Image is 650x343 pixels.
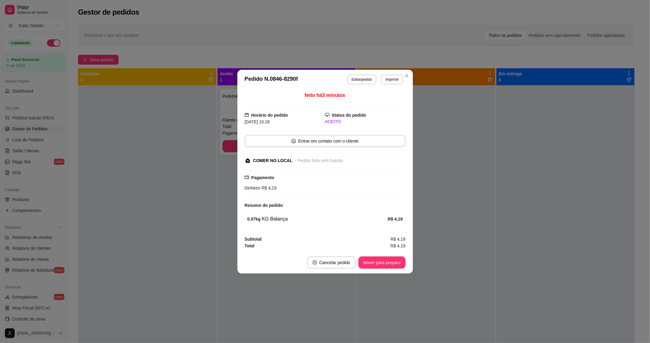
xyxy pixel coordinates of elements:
[402,71,412,81] button: Close
[245,175,249,179] span: credit-card
[245,186,261,190] span: Dinheiro
[381,75,403,84] button: Imprimir
[307,256,356,269] button: close-circleCancelar pedido
[390,236,405,242] span: R$ 4,19
[245,75,298,84] h3: Pedido N. 0846-8290f
[245,119,270,124] span: [DATE] 15:26
[245,237,262,242] strong: Subtotal
[292,139,296,143] span: whats-app
[332,113,367,118] strong: Status do pedido
[251,175,274,180] strong: Pagamento
[295,157,343,164] div: - Pedido feito pelo balcão
[247,215,388,223] div: KG Balança
[390,242,405,249] span: R$ 4,19
[325,113,329,117] span: desktop
[305,93,345,98] span: feito há 3 minutos
[325,118,406,125] div: ACEITO
[245,203,283,208] strong: Resumo do pedido
[251,113,288,118] strong: Horário do pedido
[247,217,261,221] strong: 0.07 kg
[388,217,403,221] strong: R$ 4,19
[245,113,249,117] span: calendar
[358,256,406,269] button: Mover para preparo
[245,135,406,147] button: whats-appEntrar em contato com o cliente
[347,75,376,84] button: Editarpedido
[313,260,317,265] span: close-circle
[261,186,277,190] span: R$ 4,19
[253,157,293,164] div: COMER NO LOCAL
[245,243,254,248] strong: Total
